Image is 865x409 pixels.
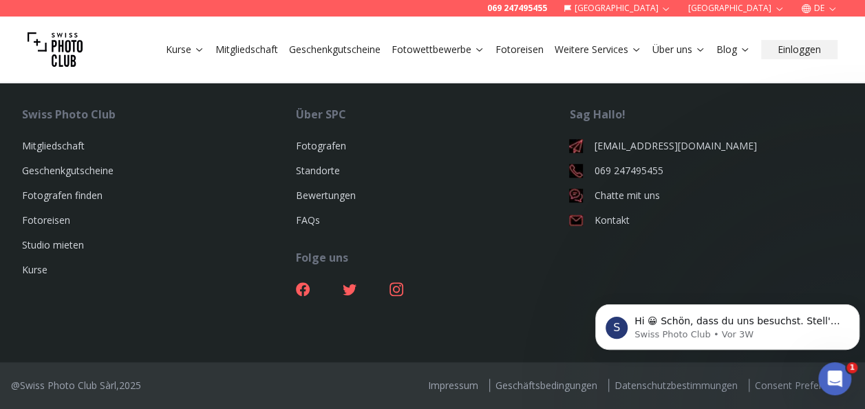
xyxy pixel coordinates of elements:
[590,275,865,372] iframe: Intercom notifications Nachricht
[846,362,857,373] span: 1
[210,40,284,59] button: Mitgliedschaft
[22,106,296,123] div: Swiss Photo Club
[711,40,756,59] button: Blog
[296,106,570,123] div: Über SPC
[652,43,705,56] a: Über uns
[296,189,356,202] a: Bewertungen
[423,379,484,392] a: Impressum
[296,139,346,152] a: Fotografen
[818,362,851,395] iframe: Intercom live chat
[296,164,340,177] a: Standorte
[22,139,85,152] a: Mitgliedschaft
[549,40,647,59] button: Weitere Services
[716,43,750,56] a: Blog
[215,43,278,56] a: Mitgliedschaft
[761,40,837,59] button: Einloggen
[22,213,70,227] a: Fotoreisen
[296,249,570,266] div: Folge uns
[284,40,386,59] button: Geschenkgutscheine
[749,379,854,392] a: Consent Preferences
[160,40,210,59] button: Kurse
[555,43,641,56] a: Weitere Services
[386,40,490,59] button: Fotowettbewerbe
[22,238,84,251] a: Studio mieten
[608,379,743,392] a: Datenschutzbestimmungen
[22,263,47,276] a: Kurse
[487,3,547,14] a: 069 247495455
[28,22,83,77] img: Swiss photo club
[11,379,141,392] div: @Swiss Photo Club Sàrl, 2025
[569,139,843,153] a: [EMAIL_ADDRESS][DOMAIN_NAME]
[392,43,484,56] a: Fotowettbewerbe
[569,213,843,227] a: Kontakt
[489,379,603,392] a: Geschäftsbedingungen
[166,43,204,56] a: Kurse
[289,43,381,56] a: Geschenkgutscheine
[22,164,114,177] a: Geschenkgutscheine
[495,43,544,56] a: Fotoreisen
[490,40,549,59] button: Fotoreisen
[569,164,843,178] a: 069 247495455
[647,40,711,59] button: Über uns
[22,189,103,202] a: Fotografen finden
[296,213,320,227] a: FAQs
[569,106,843,123] div: Sag Hallo!
[569,189,843,202] a: Chatte mit uns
